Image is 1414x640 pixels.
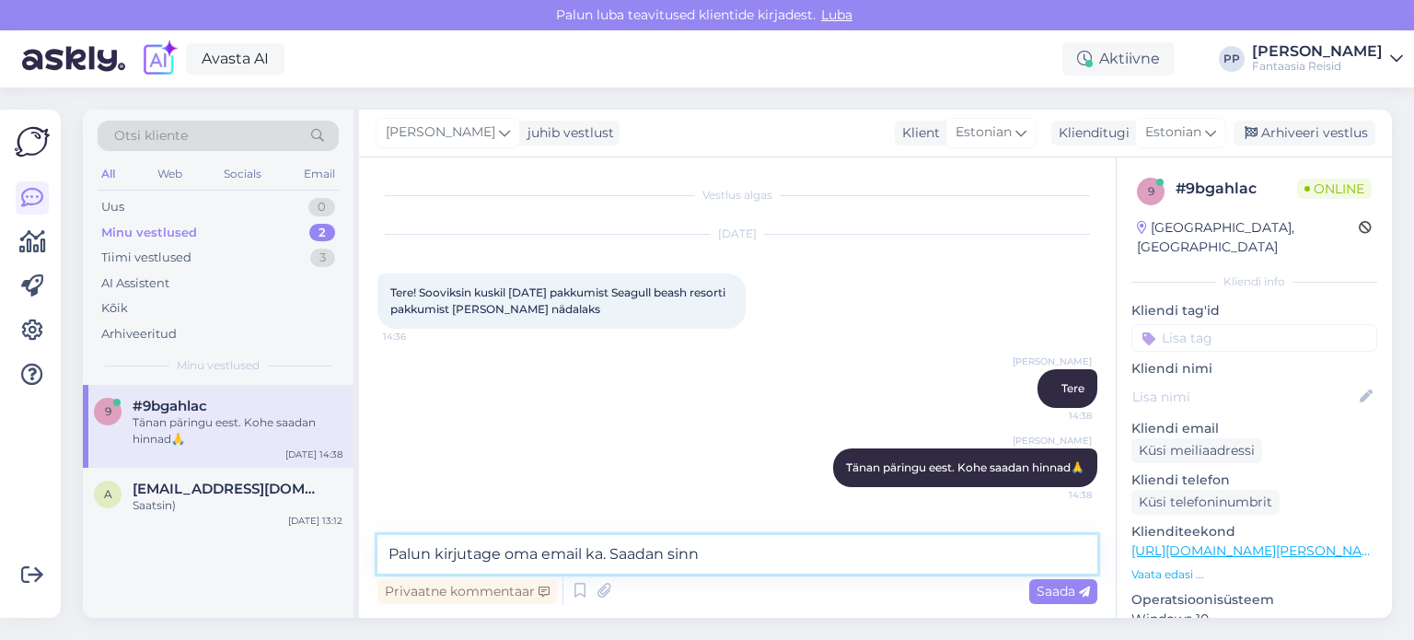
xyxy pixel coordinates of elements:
[1061,381,1084,395] span: Tere
[1219,46,1245,72] div: PP
[1131,324,1377,352] input: Lisa tag
[1131,419,1377,438] p: Kliendi email
[309,224,335,242] div: 2
[101,249,191,267] div: Tiimi vestlused
[220,162,265,186] div: Socials
[1131,490,1280,515] div: Küsi telefoninumbrit
[383,330,452,343] span: 14:36
[1131,590,1377,610] p: Operatsioonisüsteem
[114,126,188,145] span: Otsi kliente
[133,398,207,414] span: #9bgahlac
[101,224,197,242] div: Minu vestlused
[140,40,179,78] img: explore-ai
[1013,434,1092,448] span: [PERSON_NAME]
[1131,438,1262,463] div: Küsi meiliaadressi
[1148,184,1154,198] span: 9
[101,198,124,216] div: Uus
[1176,178,1297,200] div: # 9bgahlac
[1132,387,1356,407] input: Lisa nimi
[101,325,177,343] div: Arhiveeritud
[1131,566,1377,583] p: Vaata edasi ...
[377,187,1097,204] div: Vestlus algas
[390,285,728,316] span: Tere! Sooviksin kuskil [DATE] pakkumist Seagull beash resorti pakkumist [PERSON_NAME] nädalaks
[1013,355,1092,368] span: [PERSON_NAME]
[1297,179,1372,199] span: Online
[1234,121,1375,145] div: Arhiveeri vestlus
[1131,610,1377,629] p: Windows 10
[1023,409,1092,423] span: 14:38
[310,249,335,267] div: 3
[285,448,342,461] div: [DATE] 14:38
[98,162,119,186] div: All
[1131,273,1377,290] div: Kliendi info
[816,6,858,23] span: Luba
[1062,42,1175,76] div: Aktiivne
[1252,44,1403,74] a: [PERSON_NAME]Fantaasia Reisid
[105,404,111,418] span: 9
[1131,471,1377,490] p: Kliendi telefon
[300,162,339,186] div: Email
[133,481,324,497] span: aina.karja@mail.ee
[15,124,50,159] img: Askly Logo
[520,123,614,143] div: juhib vestlust
[1131,522,1377,541] p: Klienditeekond
[1023,488,1092,502] span: 14:38
[956,122,1012,143] span: Estonian
[377,226,1097,242] div: [DATE]
[1145,122,1201,143] span: Estonian
[386,122,495,143] span: [PERSON_NAME]
[101,274,169,293] div: AI Assistent
[1037,583,1090,599] span: Saada
[1252,44,1383,59] div: [PERSON_NAME]
[895,123,940,143] div: Klient
[377,535,1097,574] textarea: Palun kirjutage oma email ka. Saadan sinn
[154,162,186,186] div: Web
[186,43,284,75] a: Avasta AI
[177,357,260,374] span: Minu vestlused
[308,198,335,216] div: 0
[1252,59,1383,74] div: Fantaasia Reisid
[1131,359,1377,378] p: Kliendi nimi
[1051,123,1130,143] div: Klienditugi
[101,299,128,318] div: Kõik
[377,579,557,604] div: Privaatne kommentaar
[846,460,1084,474] span: Tänan päringu eest. Kohe saadan hinnad🙏
[133,414,342,448] div: Tänan päringu eest. Kohe saadan hinnad🙏
[1137,218,1359,257] div: [GEOGRAPHIC_DATA], [GEOGRAPHIC_DATA]
[104,487,112,501] span: a
[133,497,342,514] div: Saatsin)
[1131,301,1377,320] p: Kliendi tag'id
[1131,542,1385,559] a: [URL][DOMAIN_NAME][PERSON_NAME]
[288,514,342,528] div: [DATE] 13:12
